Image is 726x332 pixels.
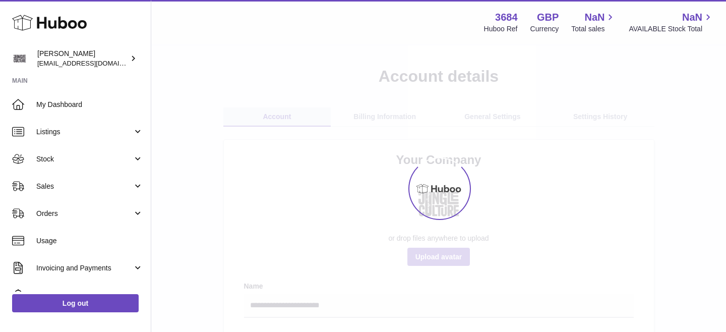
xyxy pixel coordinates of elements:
span: NaN [682,11,702,24]
strong: GBP [537,11,559,24]
span: Stock [36,154,133,164]
div: Huboo Ref [484,24,518,34]
a: NaN Total sales [571,11,616,34]
span: Usage [36,236,143,246]
span: NaN [584,11,604,24]
span: [EMAIL_ADDRESS][DOMAIN_NAME] [37,59,148,67]
strong: 3684 [495,11,518,24]
div: [PERSON_NAME] [37,49,128,68]
a: Log out [12,294,139,312]
a: NaN AVAILABLE Stock Total [629,11,714,34]
span: Total sales [571,24,616,34]
img: theinternationalventure@gmail.com [12,51,27,66]
span: Cases [36,291,143,300]
span: Listings [36,127,133,137]
span: Orders [36,209,133,218]
div: Currency [530,24,559,34]
span: Invoicing and Payments [36,263,133,273]
span: Sales [36,182,133,191]
span: My Dashboard [36,100,143,109]
span: AVAILABLE Stock Total [629,24,714,34]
